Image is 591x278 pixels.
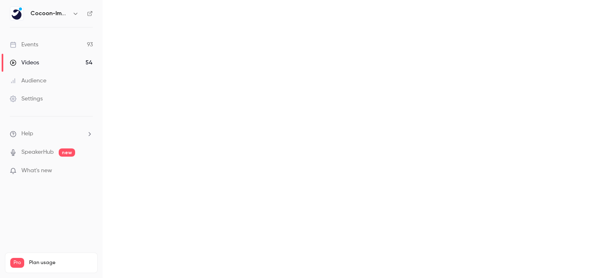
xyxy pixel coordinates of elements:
div: Settings [10,95,43,103]
span: Pro [10,258,24,268]
h6: Cocoon-Immo [30,9,69,18]
div: Videos [10,59,39,67]
a: SpeakerHub [21,148,54,157]
span: Help [21,130,33,138]
div: Events [10,41,38,49]
iframe: Noticeable Trigger [83,167,93,175]
div: Audience [10,77,46,85]
span: Plan usage [29,260,92,266]
span: What's new [21,166,52,175]
span: new [59,148,75,157]
img: Cocoon-Immo [10,7,23,20]
li: help-dropdown-opener [10,130,93,138]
